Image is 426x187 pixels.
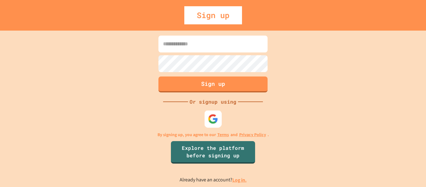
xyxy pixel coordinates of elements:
button: Sign up [158,76,268,92]
a: Privacy Policy [239,131,266,138]
a: Log in. [232,177,247,183]
a: Explore the platform before signing up [171,141,255,164]
div: Sign up [184,6,242,24]
img: google-icon.svg [208,114,218,124]
a: Terms [217,131,229,138]
p: Already have an account? [180,176,247,184]
p: By signing up, you agree to our and . [157,131,269,138]
div: Or signup using [188,98,238,106]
